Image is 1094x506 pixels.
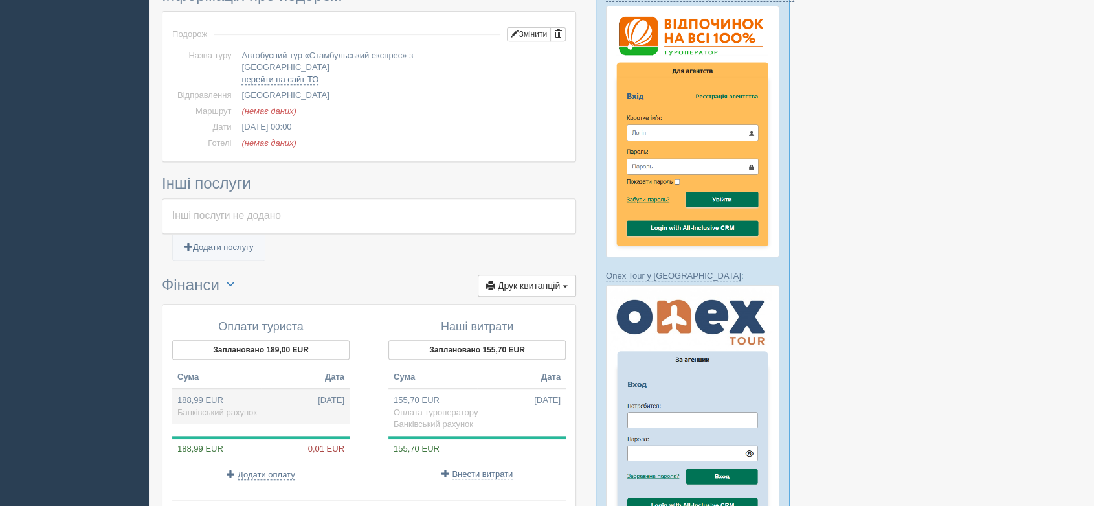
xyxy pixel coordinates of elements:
span: [DATE] [534,395,561,407]
span: Банківський рахунок [394,419,473,429]
div: Інші послуги не додано [172,209,566,224]
img: %D0%B2%D1%96%D0%B4%D0%BF%D0%BE%D1%87%D0%B8%D0%BD%D0%BE%D0%BA-%D0%BD%D0%B0-%D0%B2%D1%81%D1%96-100-... [606,6,779,257]
span: 155,70 EUR [388,444,440,454]
td: Відправлення [172,87,236,104]
td: Автобусний тур «Стамбульський експрес» з [GEOGRAPHIC_DATA] [236,48,566,88]
th: Дата [261,366,350,389]
td: 155,70 EUR [388,389,566,436]
h3: Інші послуги [162,175,576,192]
span: Додати оплату [238,470,295,480]
a: Додати послугу [173,235,265,261]
p: : [606,270,779,282]
span: [DATE] [318,395,344,407]
span: Банківський рахунок [177,408,257,417]
button: Заплановано 155,70 EUR [388,340,566,360]
span: Оплата туроператору [394,408,478,417]
a: Внести витрати [441,469,513,479]
a: Додати оплату [227,470,295,479]
td: [GEOGRAPHIC_DATA] [236,87,566,104]
button: Змінити [507,27,551,41]
td: [DATE] 00:00 [236,119,566,135]
span: Друк квитанцій [498,281,560,291]
button: Друк квитанцій [478,275,576,297]
h4: Оплати туриста [172,321,350,334]
td: Подорож [172,21,207,48]
a: Onex Tour у [GEOGRAPHIC_DATA] [606,271,741,281]
td: Дати [172,119,236,135]
td: 188,99 EUR [172,389,350,424]
span: Внести витрати [452,469,513,479]
td: Маршрут [172,104,236,120]
th: Сума [172,366,261,389]
td: Готелі [172,135,236,152]
span: 0,01 EUR [308,443,350,455]
span: (немає даних) [241,106,296,116]
th: Сума [388,366,477,389]
td: Назва туру [172,48,236,88]
th: Дата [477,366,566,389]
span: (немає даних) [241,138,296,148]
a: перейти на сайт ТО [241,75,318,85]
span: 188,99 EUR [172,444,223,454]
h3: Фінанси [162,275,576,297]
h4: Наші витрати [388,321,566,334]
button: Заплановано 189,00 EUR [172,340,350,360]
